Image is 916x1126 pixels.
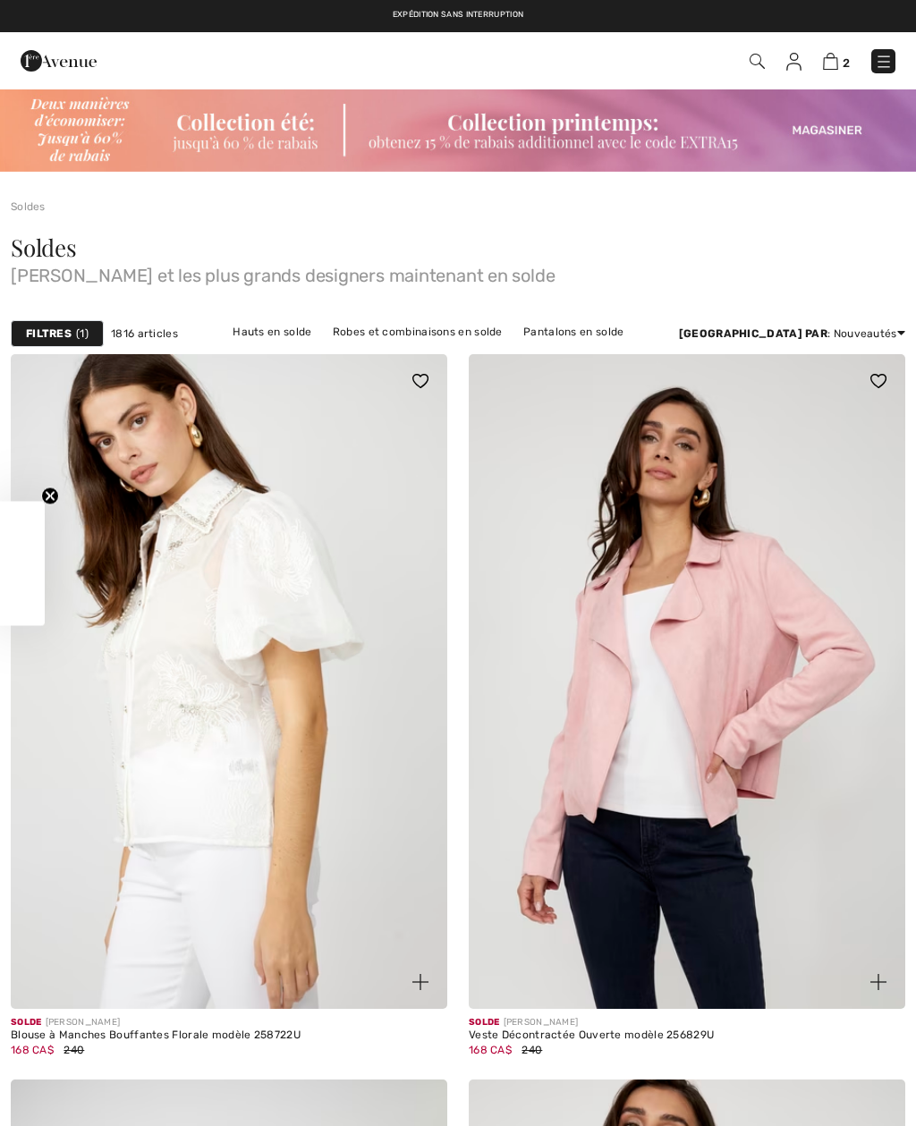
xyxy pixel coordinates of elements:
[11,232,77,263] span: Soldes
[875,53,893,71] img: Menu
[21,51,97,68] a: 1ère Avenue
[679,326,905,342] div: : Nouveautés
[870,374,886,388] img: heart_black_full.svg
[469,354,905,1009] img: Veste Décontractée Ouverte modèle 256829U. Dusty pink
[514,320,632,343] a: Pantalons en solde
[786,53,801,71] img: Mes infos
[11,1029,447,1042] div: Blouse à Manches Bouffantes Florale modèle 258722U
[412,974,428,990] img: plus_v2.svg
[469,1029,905,1042] div: Veste Décontractée Ouverte modèle 256829U
[11,200,46,213] a: Soldes
[26,326,72,342] strong: Filtres
[11,1044,54,1056] span: 168 CA$
[870,974,886,990] img: plus_v2.svg
[11,259,905,284] span: [PERSON_NAME] et les plus grands designers maintenant en solde
[412,374,428,388] img: heart_black_full.svg
[469,1044,512,1056] span: 168 CA$
[843,56,850,70] span: 2
[541,343,639,367] a: Jupes en solde
[11,1016,447,1029] div: [PERSON_NAME]
[21,43,97,79] img: 1ère Avenue
[111,326,178,342] span: 1816 articles
[823,50,850,72] a: 2
[750,54,765,69] img: Recherche
[11,354,447,1009] img: Blouse à Manches Bouffantes Florale modèle 258722U. Blanc Cassé
[381,343,538,367] a: Vestes et blazers en solde
[522,1044,542,1056] span: 240
[11,1017,42,1028] span: Solde
[324,320,512,343] a: Robes et combinaisons en solde
[76,326,89,342] span: 1
[469,1017,500,1028] span: Solde
[64,1044,84,1056] span: 240
[679,327,827,340] strong: [GEOGRAPHIC_DATA] par
[469,1016,905,1029] div: [PERSON_NAME]
[823,53,838,70] img: Panier d'achat
[41,487,59,504] button: Close teaser
[224,320,320,343] a: Hauts en solde
[218,343,378,367] a: Pulls et cardigans en solde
